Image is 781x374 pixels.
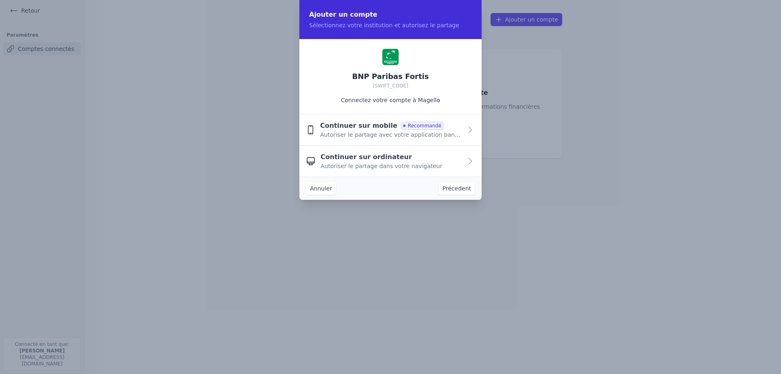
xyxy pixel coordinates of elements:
span: Continuer sur mobile [320,121,397,131]
button: Continuer sur ordinateur Autoriser le partage dans votre navigateur [299,146,482,177]
span: Autoriser le partage avec votre application bancaire [320,131,462,139]
button: Annuler [306,182,336,195]
button: Continuer sur mobile Recommandé Autoriser le partage avec votre application bancaire [299,114,482,146]
span: Autoriser le partage dans votre navigateur [321,162,442,170]
p: Connectez votre compte à Magello [341,96,440,104]
span: [SWIFT_CODE] [373,83,408,89]
span: Continuer sur ordinateur [321,152,412,162]
h2: Ajouter un compte [309,10,472,20]
button: Précedent [438,182,475,195]
h2: BNP Paribas Fortis [352,72,429,81]
span: Recommandé [401,122,444,130]
img: BNP Paribas Fortis [382,49,399,65]
p: Sélectionnez votre institution et autorisez le partage [309,21,472,29]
